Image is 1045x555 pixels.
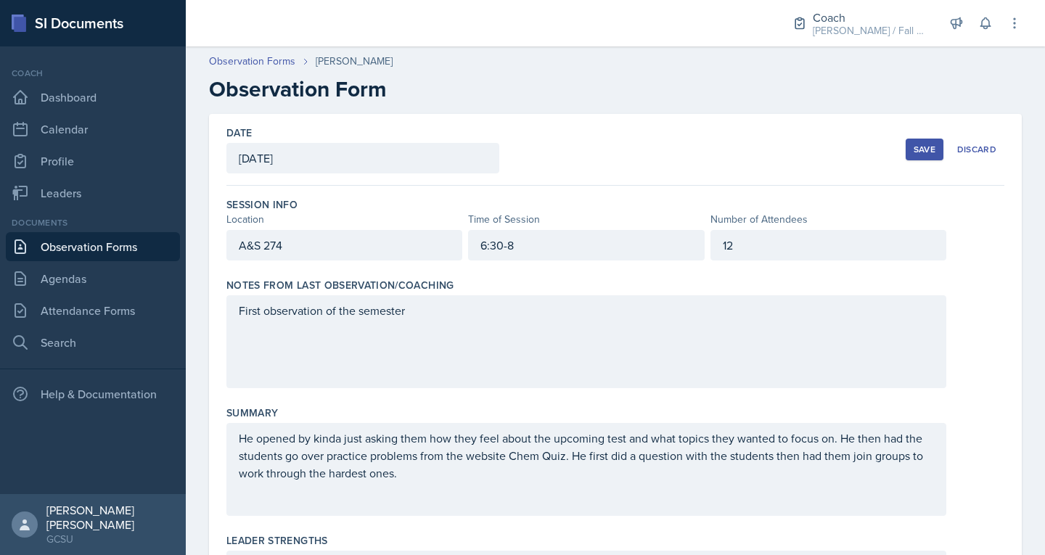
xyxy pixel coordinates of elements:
[6,178,180,207] a: Leaders
[209,76,1022,102] h2: Observation Form
[226,126,252,140] label: Date
[6,379,180,408] div: Help & Documentation
[239,429,934,482] p: He opened by kinda just asking them how they feel about the upcoming test and what topics they wa...
[209,54,295,69] a: Observation Forms
[6,264,180,293] a: Agendas
[6,296,180,325] a: Attendance Forms
[710,212,946,227] div: Number of Attendees
[239,302,934,319] p: First observation of the semester
[723,237,934,254] p: 12
[226,212,462,227] div: Location
[813,9,929,26] div: Coach
[914,144,935,155] div: Save
[46,503,174,532] div: [PERSON_NAME] [PERSON_NAME]
[813,23,929,38] div: [PERSON_NAME] / Fall 2025
[957,144,996,155] div: Discard
[239,237,450,254] p: A&S 274
[316,54,393,69] div: [PERSON_NAME]
[226,406,278,420] label: Summary
[906,139,943,160] button: Save
[6,115,180,144] a: Calendar
[6,328,180,357] a: Search
[6,216,180,229] div: Documents
[46,532,174,546] div: GCSU
[226,197,298,212] label: Session Info
[6,67,180,80] div: Coach
[6,232,180,261] a: Observation Forms
[6,147,180,176] a: Profile
[6,83,180,112] a: Dashboard
[468,212,704,227] div: Time of Session
[226,533,328,548] label: Leader Strengths
[226,278,454,292] label: Notes From Last Observation/Coaching
[949,139,1004,160] button: Discard
[480,237,692,254] p: 6:30-8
